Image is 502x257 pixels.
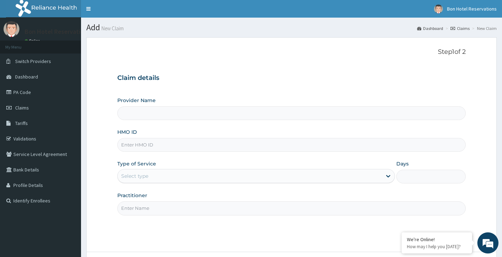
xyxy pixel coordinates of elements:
[117,128,137,136] label: HMO ID
[117,138,466,152] input: Enter HMO ID
[15,120,28,126] span: Tariffs
[86,23,497,32] h1: Add
[4,21,19,37] img: User Image
[434,5,443,13] img: User Image
[121,173,148,180] div: Select type
[451,25,470,31] a: Claims
[417,25,443,31] a: Dashboard
[117,160,156,167] label: Type of Service
[407,244,467,250] p: How may I help you today?
[15,74,38,80] span: Dashboard
[15,105,29,111] span: Claims
[117,192,147,199] label: Practitioner
[407,236,467,243] div: We're Online!
[396,160,409,167] label: Days
[117,48,466,56] p: Step 1 of 2
[470,25,497,31] li: New Claim
[25,29,90,35] p: Bon Hotel Reservations
[100,26,124,31] small: New Claim
[15,58,51,64] span: Switch Providers
[447,6,497,12] span: Bon Hotel Reservations
[117,201,466,215] input: Enter Name
[25,38,42,43] a: Online
[117,74,466,82] h3: Claim details
[117,97,156,104] label: Provider Name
